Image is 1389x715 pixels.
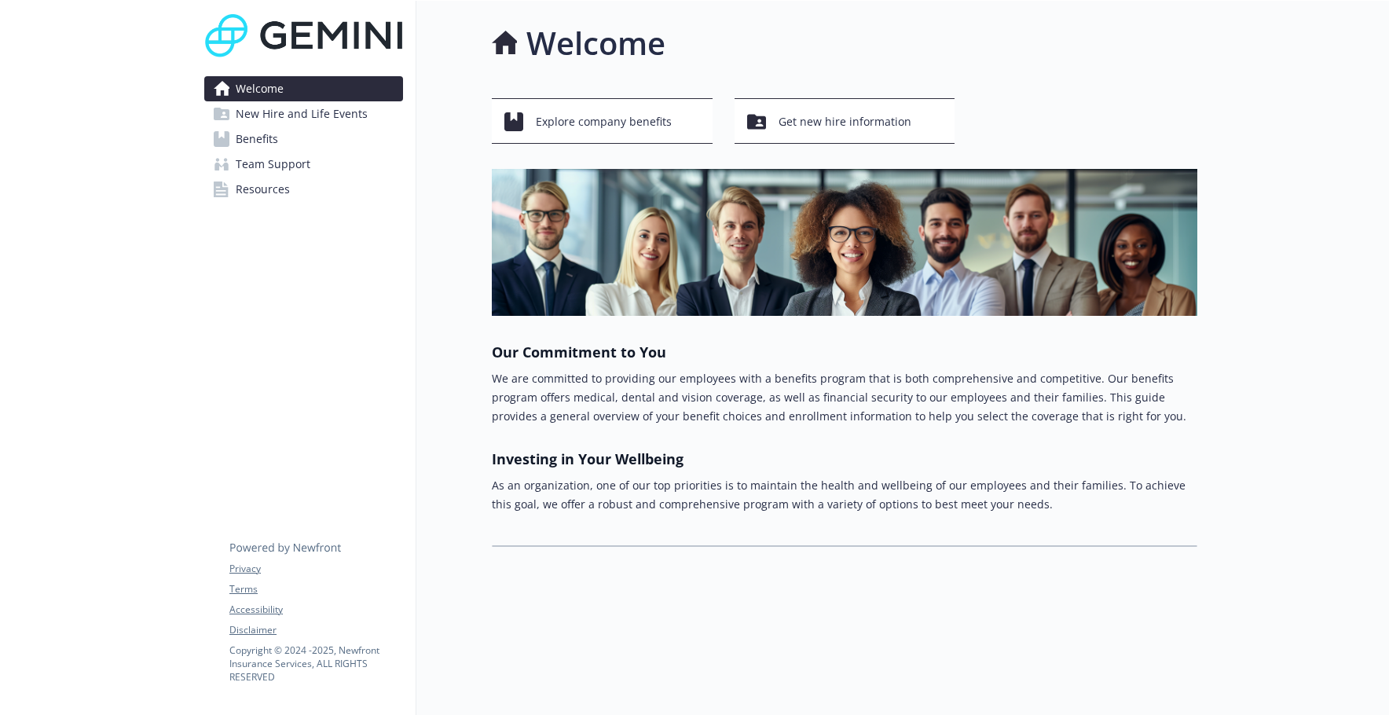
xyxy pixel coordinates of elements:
[229,582,402,596] a: Terms
[229,643,402,684] p: Copyright © 2024 - 2025 , Newfront Insurance Services, ALL RIGHTS RESERVED
[236,126,278,152] span: Benefits
[204,177,403,202] a: Resources
[526,20,665,67] h1: Welcome
[492,169,1197,316] img: overview page banner
[492,98,713,144] button: Explore company benefits
[492,343,666,361] strong: Our Commitment to You
[779,107,911,137] span: Get new hire information
[236,76,284,101] span: Welcome
[236,177,290,202] span: Resources
[492,369,1197,426] p: We are committed to providing our employees with a benefits program that is both comprehensive an...
[229,603,402,617] a: Accessibility
[236,152,310,177] span: Team Support
[492,449,684,468] strong: Investing in Your Wellbeing
[204,101,403,126] a: New Hire and Life Events
[229,623,402,637] a: Disclaimer
[536,107,672,137] span: Explore company benefits
[229,562,402,576] a: Privacy
[204,152,403,177] a: Team Support
[236,101,368,126] span: New Hire and Life Events
[204,76,403,101] a: Welcome
[735,98,955,144] button: Get new hire information
[204,126,403,152] a: Benefits
[492,476,1197,514] p: As an organization, one of our top priorities is to maintain the health and wellbeing of our empl...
